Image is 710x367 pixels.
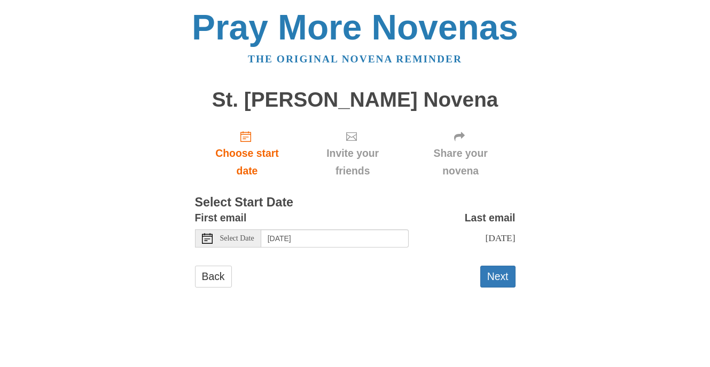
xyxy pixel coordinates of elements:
[310,145,395,180] span: Invite your friends
[465,209,516,227] label: Last email
[406,122,516,185] div: Click "Next" to confirm your start date first.
[480,266,516,288] button: Next
[248,53,462,65] a: The original novena reminder
[195,89,516,111] h1: St. [PERSON_NAME] Novena
[220,235,254,242] span: Select Date
[195,196,516,210] h3: Select Start Date
[417,145,505,180] span: Share your novena
[192,7,518,47] a: Pray More Novenas
[195,266,232,288] a: Back
[195,209,247,227] label: First email
[299,122,405,185] div: Click "Next" to confirm your start date first.
[485,233,515,243] span: [DATE]
[206,145,289,180] span: Choose start date
[195,122,300,185] a: Choose start date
